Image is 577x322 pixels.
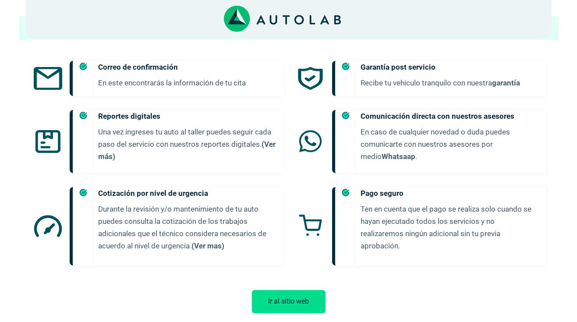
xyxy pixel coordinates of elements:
[361,187,539,199] h5: Pago seguro
[98,77,276,89] p: En este encontrarás la información de tu cita
[98,110,276,122] h5: Reportes digitales
[361,126,539,163] p: En caso de cualquier novedad o duda puedes comunicarte con nuestros asesores por medio .
[98,126,276,163] p: Una vez ingreses tu auto al taller puedes seguir cada paso del servicio con nuestros reportes dig...
[98,203,276,252] p: Durante la revisión y/o mantenimiento de tu auto puedes consulta la cotización de los trabajos ad...
[98,61,276,73] h5: Correo de confirmación
[361,203,539,252] p: Ten en cuenta que el pago se realiza solo cuando se hayan ejecutado todos los servicios y no real...
[252,290,326,313] button: Ir al sitio web
[361,110,539,122] h5: Comunicación directa con nuestros asesores
[361,77,539,89] p: Recibe tu vehículo tranquilo con nuestra
[98,140,276,161] a: (Ver más)
[492,78,520,87] a: garantía
[98,187,276,199] h5: Cotización por nivel de urgencia
[382,152,415,161] a: Whatsaap
[191,241,224,250] a: (Ver mas)
[361,61,539,73] h5: Garantía post servicio
[19,21,558,35] h3: Recuerda que al tomar tu servicios con tienes acceso a:
[252,297,326,305] a: Ir al sitio web
[224,14,341,23] a: Link al sitio de autolab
